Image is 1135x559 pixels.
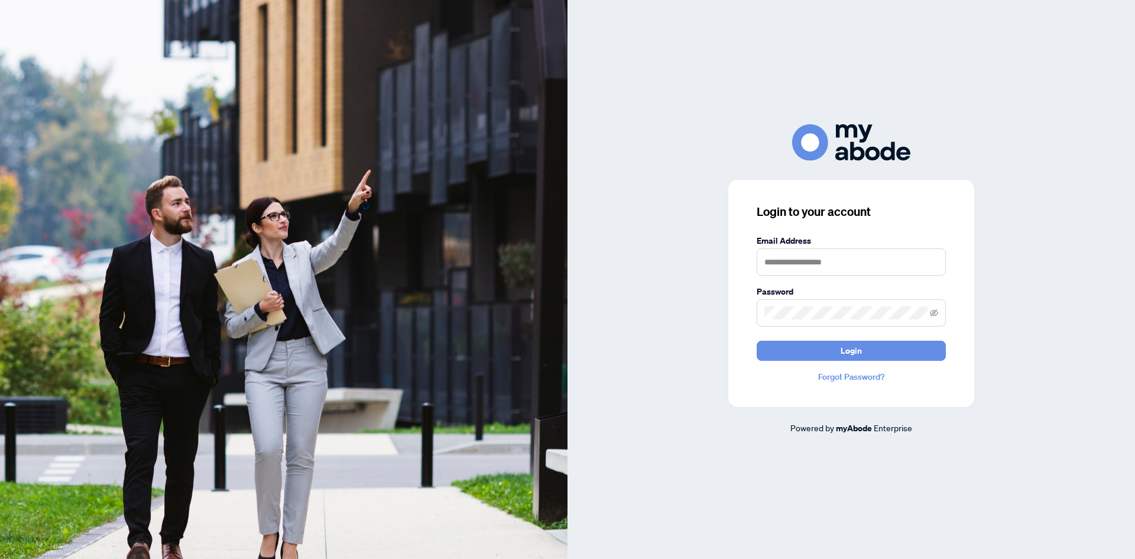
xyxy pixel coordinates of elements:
a: Forgot Password? [757,370,946,383]
img: ma-logo [792,124,910,160]
span: eye-invisible [930,309,938,317]
label: Password [757,285,946,298]
label: Email Address [757,234,946,247]
span: Enterprise [874,422,912,433]
a: myAbode [836,422,872,435]
span: Login [841,341,862,360]
keeper-lock: Open Keeper Popup [925,255,939,269]
h3: Login to your account [757,203,946,220]
span: Powered by [790,422,834,433]
button: Login [757,341,946,361]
